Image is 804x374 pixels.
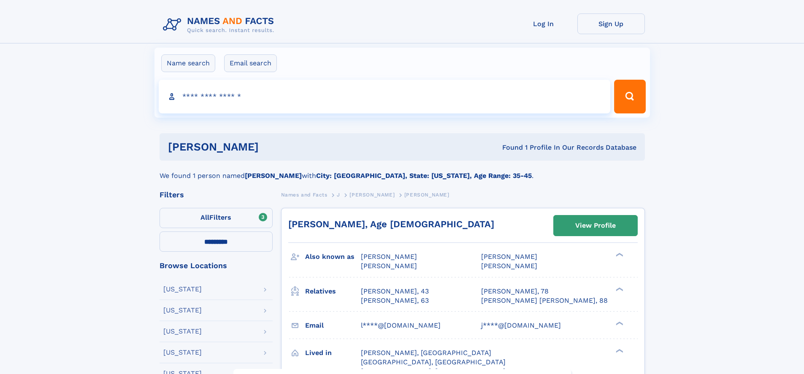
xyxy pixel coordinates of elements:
[281,189,328,200] a: Names and Facts
[160,161,645,181] div: We found 1 person named with .
[380,143,636,152] div: Found 1 Profile In Our Records Database
[163,349,202,356] div: [US_STATE]
[160,208,273,228] label: Filters
[361,253,417,261] span: [PERSON_NAME]
[554,215,637,236] a: View Profile
[163,286,202,293] div: [US_STATE]
[575,216,616,235] div: View Profile
[361,296,429,305] a: [PERSON_NAME], 63
[160,13,281,36] img: Logo Names and Facts
[614,320,624,326] div: ❯
[160,262,273,269] div: Browse Locations
[337,192,340,198] span: J
[614,286,624,292] div: ❯
[168,142,381,152] h1: [PERSON_NAME]
[481,287,549,296] a: [PERSON_NAME], 78
[163,307,202,314] div: [US_STATE]
[224,54,277,72] label: Email search
[245,172,302,180] b: [PERSON_NAME]
[361,287,429,296] a: [PERSON_NAME], 43
[577,13,645,34] a: Sign Up
[510,13,577,34] a: Log In
[305,346,361,360] h3: Lived in
[614,348,624,353] div: ❯
[481,262,537,270] span: [PERSON_NAME]
[481,296,608,305] a: [PERSON_NAME] [PERSON_NAME], 88
[361,358,506,366] span: [GEOGRAPHIC_DATA], [GEOGRAPHIC_DATA]
[160,191,273,199] div: Filters
[305,284,361,299] h3: Relatives
[305,250,361,264] h3: Also known as
[481,253,537,261] span: [PERSON_NAME]
[337,189,340,200] a: J
[361,349,491,357] span: [PERSON_NAME], [GEOGRAPHIC_DATA]
[200,213,209,221] span: All
[361,262,417,270] span: [PERSON_NAME]
[614,80,645,113] button: Search Button
[159,80,611,113] input: search input
[305,318,361,333] h3: Email
[614,252,624,258] div: ❯
[349,189,395,200] a: [PERSON_NAME]
[163,328,202,335] div: [US_STATE]
[404,192,449,198] span: [PERSON_NAME]
[161,54,215,72] label: Name search
[316,172,532,180] b: City: [GEOGRAPHIC_DATA], State: [US_STATE], Age Range: 35-45
[288,219,494,229] a: [PERSON_NAME], Age [DEMOGRAPHIC_DATA]
[349,192,395,198] span: [PERSON_NAME]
